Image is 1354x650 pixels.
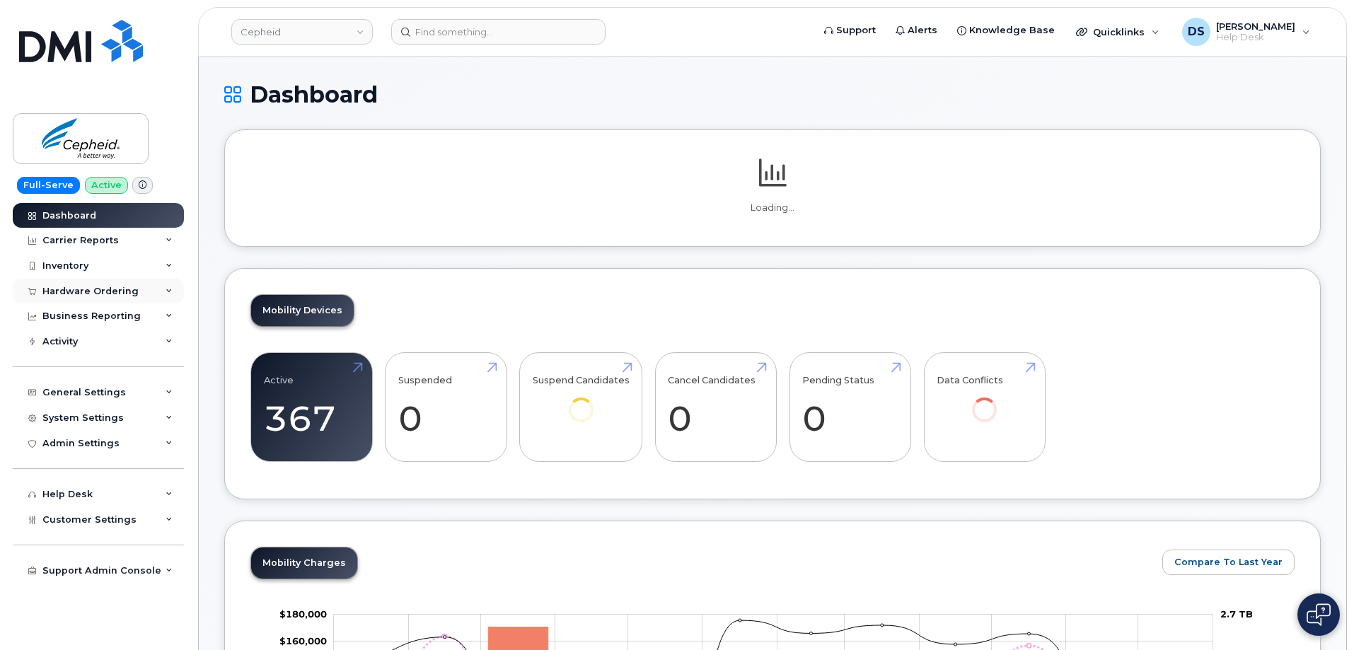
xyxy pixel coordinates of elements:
[251,547,357,579] a: Mobility Charges
[264,361,359,454] a: Active 367
[802,361,898,454] a: Pending Status 0
[1220,608,1253,620] tspan: 2.7 TB
[533,361,630,442] a: Suspend Candidates
[224,82,1321,107] h1: Dashboard
[398,361,494,454] a: Suspended 0
[1162,550,1295,575] button: Compare To Last Year
[279,608,327,620] tspan: $180,000
[279,635,327,646] tspan: $160,000
[279,635,327,646] g: $0
[250,202,1295,214] p: Loading...
[668,361,763,454] a: Cancel Candidates 0
[937,361,1032,442] a: Data Conflicts
[1307,603,1331,626] img: Open chat
[1174,555,1283,569] span: Compare To Last Year
[251,295,354,326] a: Mobility Devices
[279,608,327,620] g: $0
